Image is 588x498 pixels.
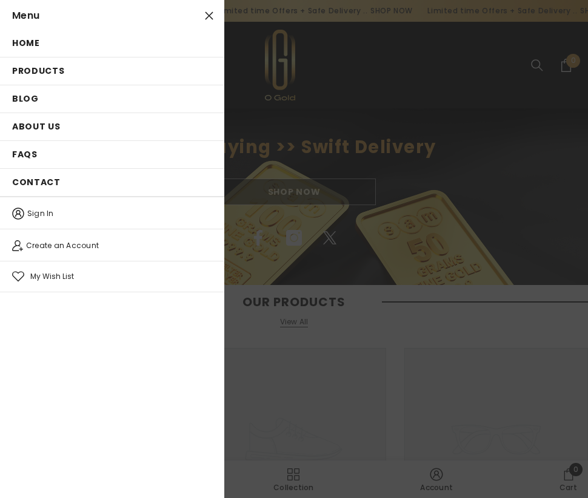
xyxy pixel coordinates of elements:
span: Blog [12,93,39,105]
span: Home [12,37,40,49]
button: Close [197,4,221,28]
span: Create an Account [26,240,99,251]
span: Menu [12,9,39,22]
span: FAQs [12,148,38,160]
span: Sign In [27,208,54,218]
span: Contact [12,176,61,188]
span: Products [12,65,65,77]
span: About us [12,120,61,133]
span: My Wish List [30,273,74,280]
